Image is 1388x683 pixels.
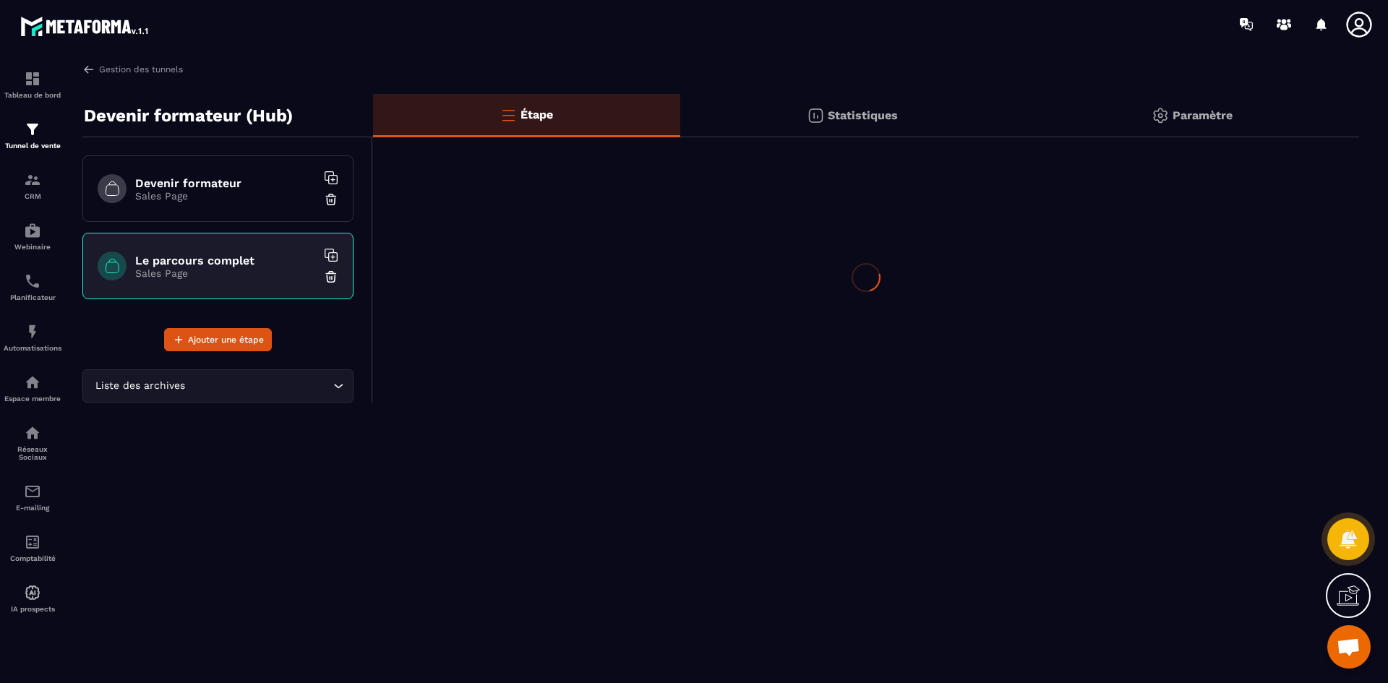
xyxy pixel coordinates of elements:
button: Ajouter une étape [164,328,272,351]
a: emailemailE-mailing [4,472,61,523]
img: formation [24,121,41,138]
a: Ouvrir le chat [1327,625,1371,669]
img: automations [24,323,41,340]
p: Paramètre [1173,108,1233,122]
img: automations [24,584,41,601]
a: schedulerschedulerPlanificateur [4,262,61,312]
p: E-mailing [4,504,61,512]
img: automations [24,374,41,391]
a: Gestion des tunnels [82,63,183,76]
img: formation [24,70,41,87]
p: Tableau de bord [4,91,61,99]
a: social-networksocial-networkRéseaux Sociaux [4,413,61,472]
p: Automatisations [4,344,61,352]
p: Réseaux Sociaux [4,445,61,461]
img: arrow [82,63,95,76]
img: accountant [24,533,41,551]
a: formationformationCRM [4,160,61,211]
a: automationsautomationsAutomatisations [4,312,61,363]
a: automationsautomationsEspace membre [4,363,61,413]
p: CRM [4,192,61,200]
img: setting-gr.5f69749f.svg [1152,107,1169,124]
p: Comptabilité [4,554,61,562]
p: Étape [520,108,553,121]
span: Ajouter une étape [188,332,264,347]
p: Tunnel de vente [4,142,61,150]
p: Sales Page [135,267,316,279]
input: Search for option [188,378,330,394]
img: trash [324,192,338,207]
p: Sales Page [135,190,316,202]
img: automations [24,222,41,239]
p: Webinaire [4,243,61,251]
div: Search for option [82,369,354,403]
img: scheduler [24,272,41,290]
p: Espace membre [4,395,61,403]
img: email [24,483,41,500]
p: IA prospects [4,605,61,613]
h6: Le parcours complet [135,254,316,267]
p: Statistiques [828,108,898,122]
a: formationformationTunnel de vente [4,110,61,160]
a: automationsautomationsWebinaire [4,211,61,262]
img: social-network [24,424,41,442]
a: accountantaccountantComptabilité [4,523,61,573]
img: stats.20deebd0.svg [807,107,824,124]
img: trash [324,270,338,284]
a: formationformationTableau de bord [4,59,61,110]
img: formation [24,171,41,189]
span: Liste des archives [92,378,188,394]
p: Devenir formateur (Hub) [84,101,293,130]
img: bars-o.4a397970.svg [500,106,517,124]
h6: Devenir formateur [135,176,316,190]
p: Planificateur [4,293,61,301]
img: logo [20,13,150,39]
